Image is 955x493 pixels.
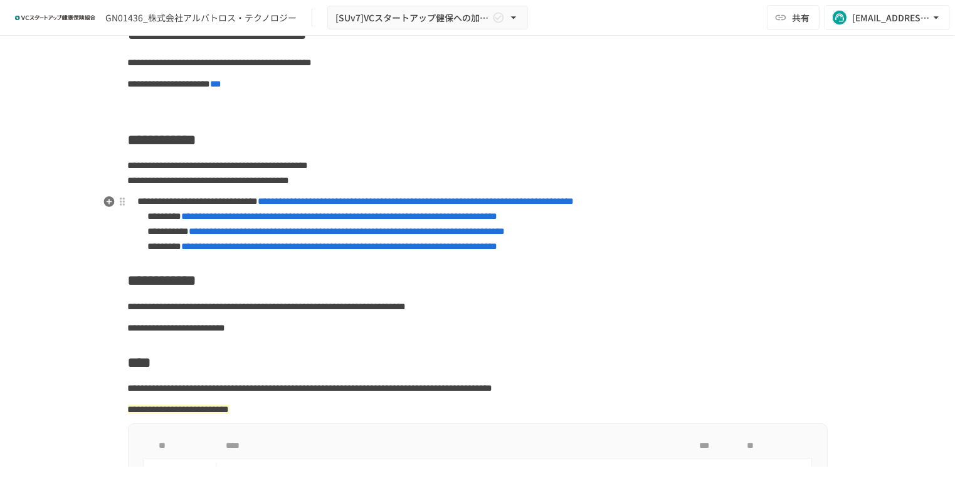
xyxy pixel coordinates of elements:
button: [EMAIL_ADDRESS][DOMAIN_NAME] [825,5,950,30]
img: ZDfHsVrhrXUoWEWGWYf8C4Fv4dEjYTEDCNvmL73B7ox [15,8,95,28]
span: 共有 [792,11,810,24]
button: [SUv7]VCスタートアップ健保への加入申請手続き [327,6,528,30]
div: GN01436_株式会社アルバトロス・テクノロジー [105,11,297,24]
button: status [154,462,179,487]
div: [EMAIL_ADDRESS][DOMAIN_NAME] [852,10,930,26]
span: [SUv7]VCスタートアップ健保への加入申請手続き [335,10,490,26]
button: 共有 [767,5,820,30]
